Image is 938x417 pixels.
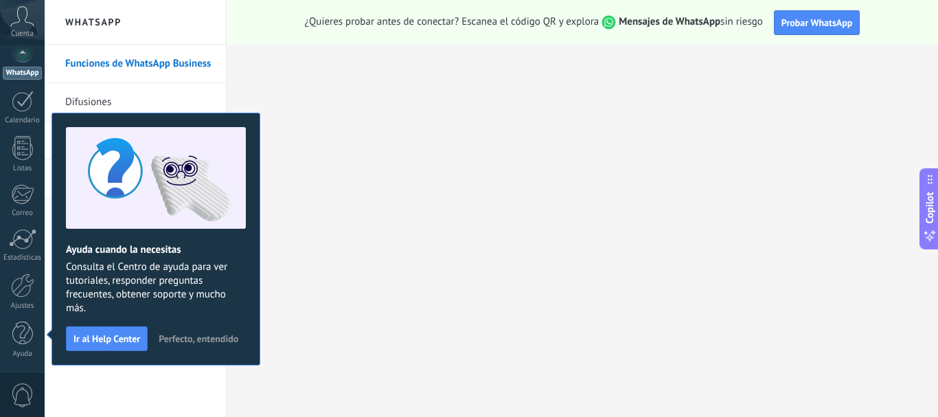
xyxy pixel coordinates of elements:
li: Difusiones [45,83,226,122]
div: Ayuda [3,350,43,359]
div: Correo [3,209,43,218]
span: Consulta el Centro de ayuda para ver tutoriales, responder preguntas frecuentes, obtener soporte ... [66,260,246,315]
div: Calendario [3,116,43,125]
a: Difusiones [65,83,212,122]
span: Probar WhatsApp [781,16,853,29]
li: Funciones de WhatsApp Business [45,45,226,83]
div: WhatsApp [3,67,42,80]
span: Ir al Help Center [73,334,140,343]
h2: Ayuda cuando la necesitas [66,243,246,256]
button: Perfecto, entendido [152,328,244,349]
span: ¿Quieres probar antes de conectar? Escanea el código QR y explora sin riesgo [305,15,763,30]
span: Cuenta [11,30,34,38]
strong: Mensajes de WhatsApp [619,15,720,28]
div: Estadísticas [3,253,43,262]
button: Probar WhatsApp [774,10,860,35]
button: Ir al Help Center [66,326,148,351]
span: Perfecto, entendido [159,334,238,343]
div: Ajustes [3,302,43,311]
div: Listas [3,164,43,173]
a: Funciones de WhatsApp Business [65,45,212,83]
span: Copilot [923,192,937,223]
